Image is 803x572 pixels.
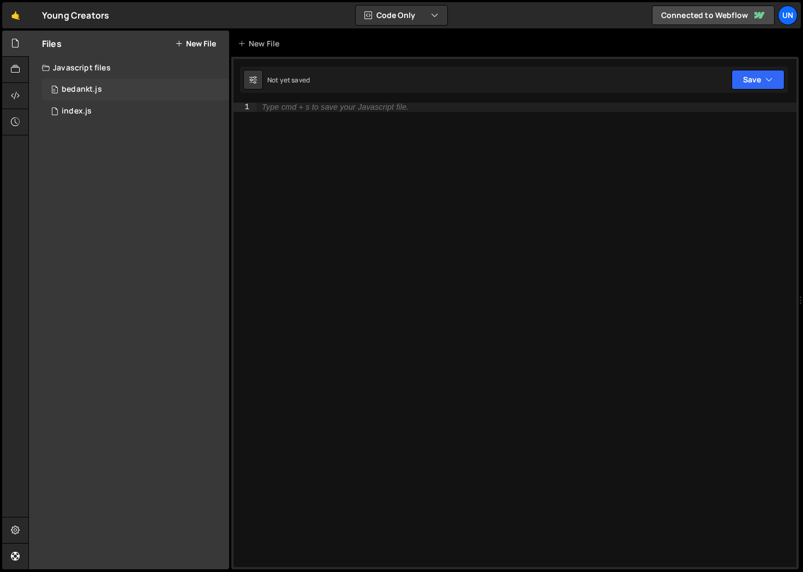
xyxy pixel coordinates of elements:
div: index.js [62,106,92,116]
a: Connected to Webflow [652,5,775,25]
a: 🤙 [2,2,29,28]
button: Save [732,70,784,90]
div: 1 [233,103,256,112]
div: 10444/23699.js [42,100,229,122]
span: 0 [51,86,58,95]
div: New File [238,38,284,49]
div: Javascript files [29,57,229,79]
div: 10444/23705.js [42,79,229,100]
div: Not yet saved [267,75,310,85]
button: New File [175,39,216,48]
div: Young Creators [42,9,109,22]
h2: Files [42,38,62,50]
button: Code Only [356,5,447,25]
div: bedankt.js [62,85,102,94]
a: Un [778,5,798,25]
div: Type cmd + s to save your Javascript file. [262,103,409,111]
